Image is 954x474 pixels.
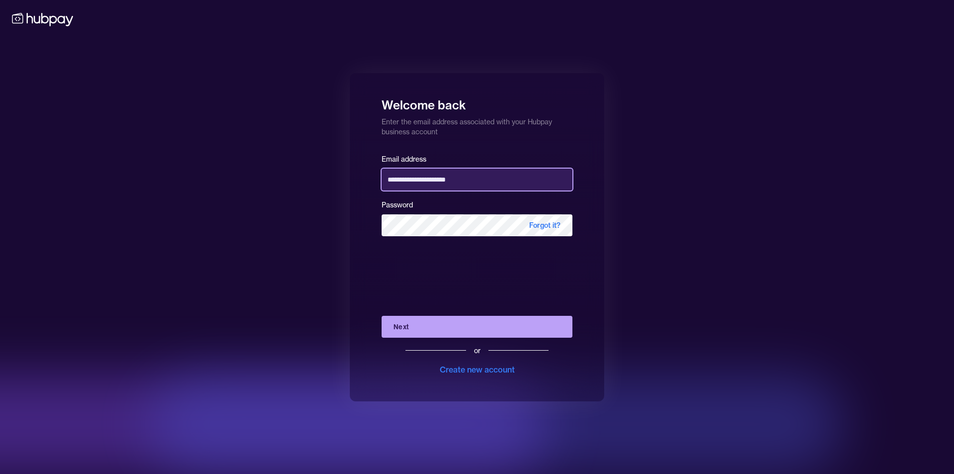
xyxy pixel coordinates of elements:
[382,316,572,338] button: Next
[517,214,572,236] span: Forgot it?
[474,346,480,356] div: or
[382,155,426,164] label: Email address
[382,113,572,137] p: Enter the email address associated with your Hubpay business account
[382,200,413,209] label: Password
[382,91,572,113] h1: Welcome back
[440,364,515,376] div: Create new account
